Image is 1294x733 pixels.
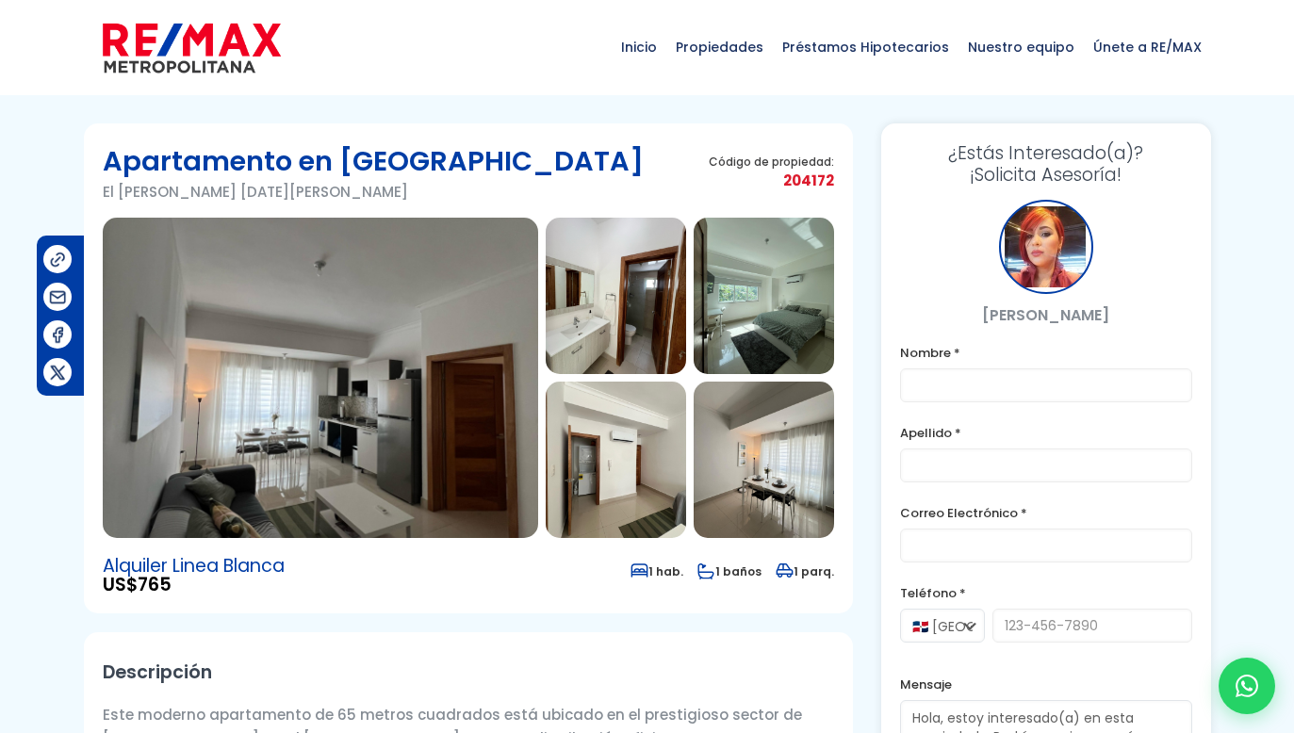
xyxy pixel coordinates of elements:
label: Apellido * [900,421,1192,445]
h2: Descripción [103,651,834,693]
span: 765 [138,572,172,597]
img: Apartamento en El Vergel [694,218,834,374]
img: Apartamento en El Vergel [546,382,686,538]
span: Alquiler Linea Blanca [103,557,285,576]
span: ¿Estás Interesado(a)? [900,142,1192,164]
span: Únete a RE/MAX [1084,19,1211,75]
img: Compartir [48,250,68,269]
h3: ¡Solicita Asesoría! [900,142,1192,186]
p: El [PERSON_NAME] [DATE][PERSON_NAME] [103,180,644,204]
span: Préstamos Hipotecarios [773,19,958,75]
span: US$ [103,576,285,595]
img: Apartamento en El Vergel [694,382,834,538]
h1: Apartamento en [GEOGRAPHIC_DATA] [103,142,644,180]
span: 1 baños [697,563,762,579]
img: Apartamento en El Vergel [103,218,538,538]
img: Apartamento en El Vergel [546,218,686,374]
img: Compartir [48,325,68,345]
input: 123-456-7890 [992,609,1192,643]
img: Compartir [48,287,68,307]
span: Propiedades [666,19,773,75]
span: Código de propiedad: [709,155,834,169]
img: Compartir [48,363,68,383]
label: Nombre * [900,341,1192,365]
span: Nuestro equipo [958,19,1084,75]
p: [PERSON_NAME] [900,303,1192,327]
span: 204172 [709,169,834,192]
div: Maricela Dominguez [999,200,1093,294]
label: Correo Electrónico * [900,501,1192,525]
label: Mensaje [900,673,1192,696]
span: 1 hab. [631,563,683,579]
label: Teléfono * [900,581,1192,605]
span: Inicio [612,19,666,75]
span: 1 parq. [776,563,834,579]
img: remax-metropolitana-logo [103,20,281,76]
